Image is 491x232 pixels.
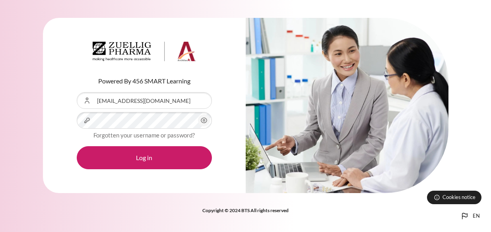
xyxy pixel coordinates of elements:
[93,131,195,139] a: Forgotten your username or password?
[473,212,480,220] span: en
[457,208,483,224] button: Languages
[93,42,196,65] a: Architeck
[202,207,289,213] strong: Copyright © 2024 BTS All rights reserved
[77,76,212,86] p: Powered By 456 SMART Learning
[77,92,212,109] input: Username or Email Address
[442,193,475,201] span: Cookies notice
[427,191,481,204] button: Cookies notice
[93,42,196,62] img: Architeck
[77,146,212,169] button: Log in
